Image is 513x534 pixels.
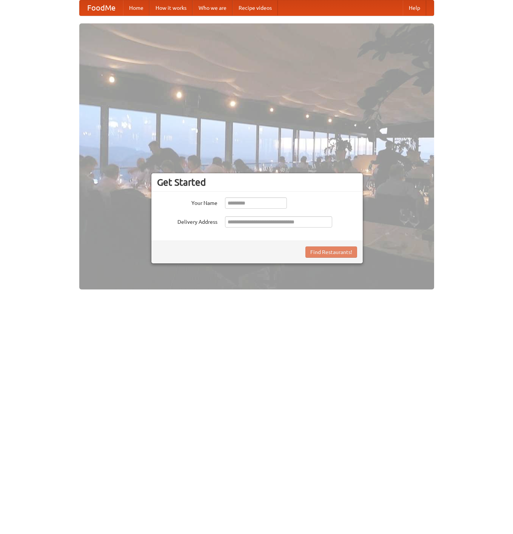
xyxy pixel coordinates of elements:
[193,0,233,15] a: Who we are
[233,0,278,15] a: Recipe videos
[157,197,217,207] label: Your Name
[157,177,357,188] h3: Get Started
[149,0,193,15] a: How it works
[305,246,357,258] button: Find Restaurants!
[403,0,426,15] a: Help
[157,216,217,226] label: Delivery Address
[123,0,149,15] a: Home
[80,0,123,15] a: FoodMe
